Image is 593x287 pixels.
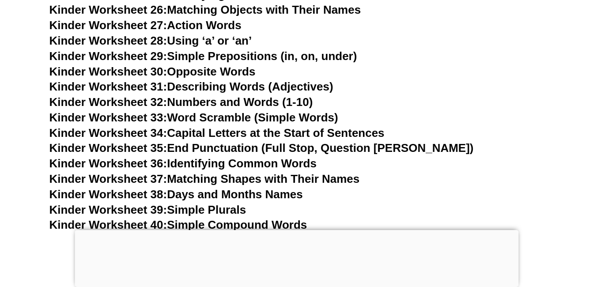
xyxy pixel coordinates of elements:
a: Kinder Worksheet 37:Matching Shapes with Their Names [49,172,360,185]
a: Kinder Worksheet 39:Simple Plurals [49,203,246,216]
a: Kinder Worksheet 40:Simple Compound Words [49,218,307,231]
span: Kinder Worksheet 38: [49,188,167,201]
span: Kinder Worksheet 39: [49,203,167,216]
a: Kinder Worksheet 36:Identifying Common Words [49,157,317,170]
span: Kinder Worksheet 31: [49,80,167,93]
a: Kinder Worksheet 34:Capital Letters at the Start of Sentences [49,126,385,140]
span: Kinder Worksheet 32: [49,95,167,109]
iframe: Advertisement [75,230,518,285]
span: Kinder Worksheet 36: [49,157,167,170]
a: Kinder Worksheet 38:Days and Months Names [49,188,303,201]
a: Kinder Worksheet 29:Simple Prepositions (in, on, under) [49,49,357,63]
iframe: Chat Widget [446,187,593,287]
a: Kinder Worksheet 35:End Punctuation (Full Stop, Question [PERSON_NAME]) [49,141,474,155]
span: Kinder Worksheet 37: [49,172,167,185]
span: Kinder Worksheet 28: [49,34,167,47]
span: Kinder Worksheet 34: [49,126,167,140]
a: Kinder Worksheet 32:Numbers and Words (1-10) [49,95,313,109]
a: Kinder Worksheet 27:Action Words [49,19,242,32]
a: Kinder Worksheet 31:Describing Words (Adjectives) [49,80,333,93]
span: Kinder Worksheet 27: [49,19,167,32]
span: Kinder Worksheet 40: [49,218,167,231]
a: Kinder Worksheet 26:Matching Objects with Their Names [49,3,361,16]
span: Kinder Worksheet 33: [49,111,167,124]
span: Kinder Worksheet 26: [49,3,167,16]
a: Kinder Worksheet 30:Opposite Words [49,65,256,78]
a: Kinder Worksheet 33:Word Scramble (Simple Words) [49,111,338,124]
span: Kinder Worksheet 30: [49,65,167,78]
span: Kinder Worksheet 29: [49,49,167,63]
a: Kinder Worksheet 28:Using ‘a’ or ‘an’ [49,34,252,47]
span: Kinder Worksheet 35: [49,141,167,155]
